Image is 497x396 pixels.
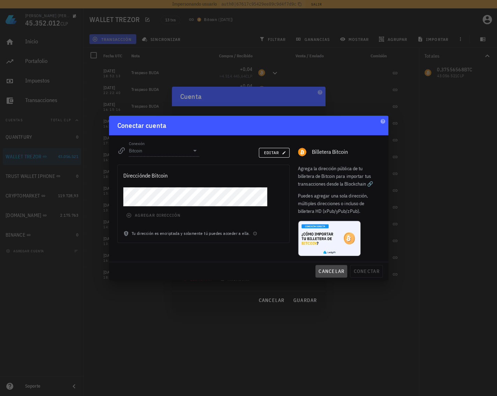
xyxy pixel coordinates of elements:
label: Conexión [129,141,145,146]
span: cancelar [318,268,344,274]
span: dirección [123,172,145,179]
span: editar [264,150,285,155]
div: Billetera Bitcoin [312,149,380,155]
div: Conectar cuenta [117,120,167,131]
button: cancelar [315,265,347,278]
span: de Bitcoin [123,172,168,179]
div: Puedes agregar una sola dirección, múltiples direcciones o incluso de billetera HD (xPub/yPub/zPub). [298,192,380,215]
div: Agrega la dirección pública de tu billetera de Bitcoin para importar tus transacciones desde la B... [298,165,380,188]
button: editar [259,148,289,158]
div: Tu dirección es encriptada y solamente tú puedes acceder a ella. [118,230,289,243]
